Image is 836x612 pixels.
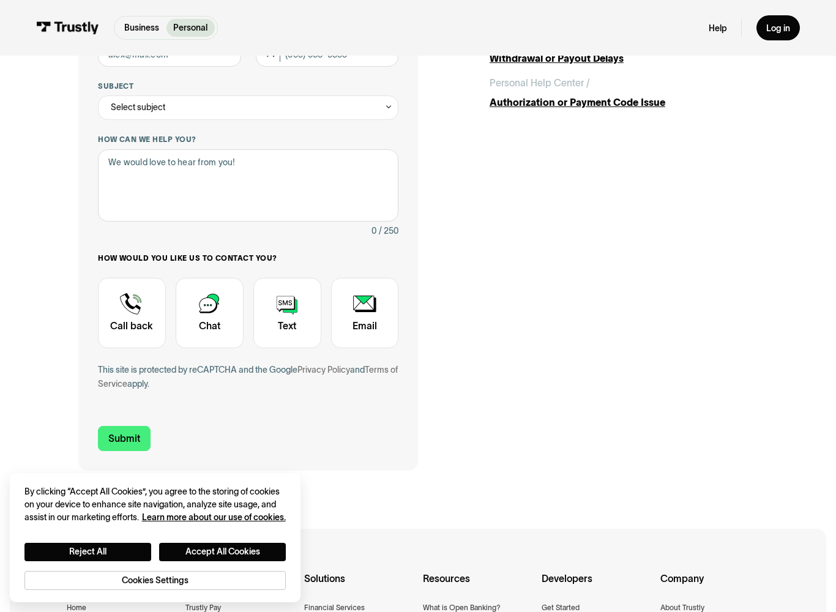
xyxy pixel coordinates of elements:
p: Business [124,21,159,34]
input: Submit [98,426,151,452]
div: Privacy [24,485,286,590]
div: Select subject [111,100,165,115]
button: Accept All Cookies [159,543,286,561]
a: More information about your privacy, opens in a new tab [142,512,286,522]
div: Authorization or Payment Code Issue [490,95,758,110]
a: Personal [166,19,215,37]
a: Privacy Policy [297,365,350,375]
div: Log in [766,23,790,34]
label: How can we help you? [98,135,398,144]
label: How would you like us to contact you? [98,253,398,263]
div: Withdrawal or Payout Delays [490,51,758,66]
button: Reject All [24,543,151,561]
div: Cookie banner [10,473,300,602]
div: Solutions [304,571,413,602]
div: Select subject [98,95,398,120]
div: Developers [542,571,651,602]
a: Log in [756,15,800,41]
button: Cookies Settings [24,571,286,591]
div: Personal Help Center / [490,76,590,91]
a: Help [709,23,727,34]
div: Resources [423,571,532,602]
div: Company [660,571,769,602]
a: Business [117,19,166,37]
div: / 250 [379,224,398,239]
label: Subject [98,81,398,91]
div: By clicking “Accept All Cookies”, you agree to the storing of cookies on your device to enhance s... [24,485,286,523]
img: Trustly Logo [36,21,99,35]
div: 0 [371,224,376,239]
div: This site is protected by reCAPTCHA and the Google and apply. [98,363,398,392]
a: Personal Help Center /Authorization or Payment Code Issue [490,76,758,110]
p: Personal [173,21,207,34]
